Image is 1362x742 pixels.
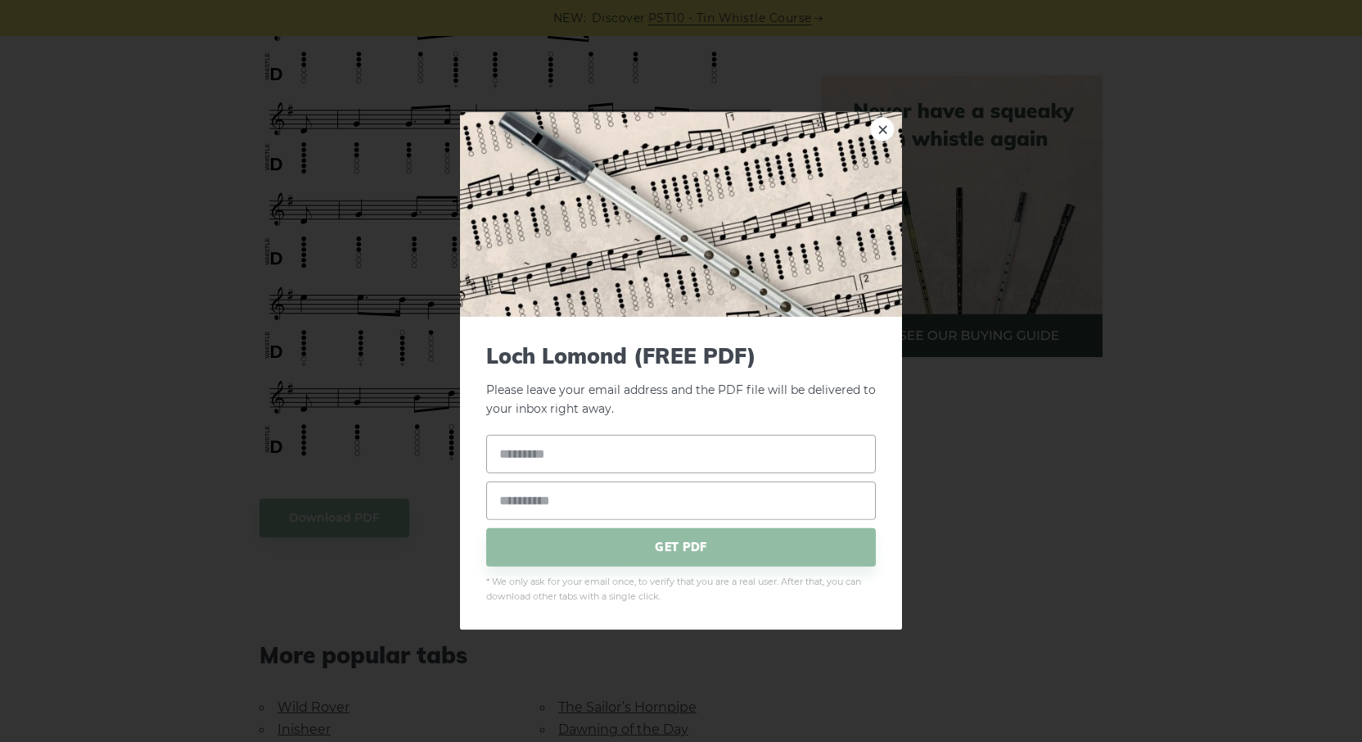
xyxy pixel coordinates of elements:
[486,343,876,419] p: Please leave your email address and the PDF file will be delivered to your inbox right away.
[486,574,876,604] span: * We only ask for your email once, to verify that you are a real user. After that, you can downlo...
[870,117,895,142] a: ×
[486,343,876,369] span: Loch Lomond (FREE PDF)
[460,112,902,317] img: Tin Whistle Tab Preview
[486,527,876,566] span: GET PDF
